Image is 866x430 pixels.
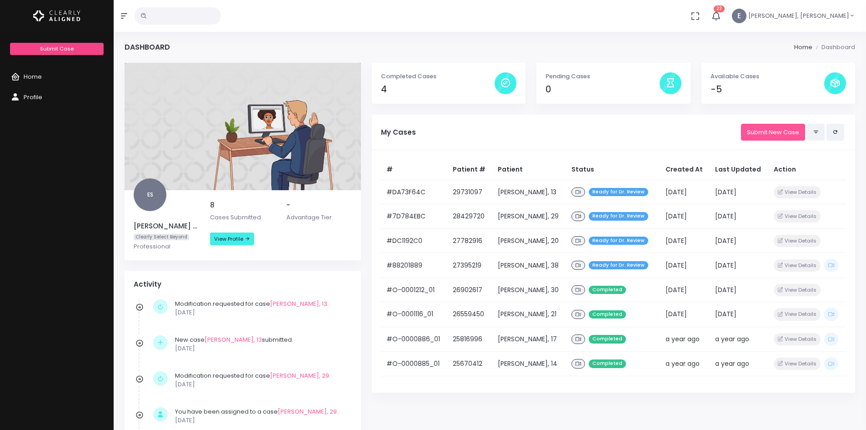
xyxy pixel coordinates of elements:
button: View Details [774,259,821,272]
td: #O-0001212_01 [381,278,447,302]
span: ES [134,178,166,211]
p: Professional [134,242,199,251]
td: [DATE] [660,278,710,302]
p: [DATE] [175,380,347,389]
td: #88201889 [381,253,447,278]
td: a year ago [660,327,710,351]
a: Submit New Case [741,124,805,141]
span: Ready for Dr. Review [589,212,648,221]
a: [PERSON_NAME], 13 [205,335,262,344]
a: [PERSON_NAME], 13 [270,299,327,308]
th: Last Updated [710,159,768,180]
a: View Profile [210,233,254,245]
h4: 4 [381,84,495,95]
h4: Dashboard [125,43,170,51]
span: Ready for Dr. Review [589,237,648,245]
p: [DATE] [175,344,347,353]
td: [DATE] [710,228,768,253]
td: [PERSON_NAME], 38 [492,253,566,278]
a: Submit Case [10,43,103,55]
th: # [381,159,447,180]
span: E [732,9,746,23]
td: [PERSON_NAME], 29 [492,204,566,229]
li: Home [794,43,812,52]
span: Clearly Select Beyond [134,234,189,241]
td: [DATE] [660,302,710,327]
td: 25670412 [447,352,492,376]
a: Logo Horizontal [33,6,80,25]
span: Completed [589,310,626,319]
td: [PERSON_NAME], 20 [492,228,566,253]
td: [PERSON_NAME], 14 [492,352,566,376]
span: 22 [714,5,725,12]
td: a year ago [710,352,768,376]
div: Modification requested for case . [175,299,347,317]
td: [DATE] [710,278,768,302]
td: #7D784EBC [381,204,447,229]
td: [DATE] [660,253,710,278]
span: Completed [589,335,626,344]
p: Completed Cases [381,72,495,81]
h5: [PERSON_NAME] [PERSON_NAME] [134,222,199,230]
p: [DATE] [175,308,347,317]
span: Home [24,72,42,81]
td: a year ago [710,327,768,351]
h4: -5 [711,84,824,95]
button: View Details [774,186,821,198]
button: View Details [774,210,821,223]
span: [PERSON_NAME], [PERSON_NAME] [748,11,849,20]
td: [PERSON_NAME], 30 [492,278,566,302]
td: 25816996 [447,327,492,351]
span: Submit Case [40,45,74,52]
div: New case submitted. [175,335,347,353]
th: Patient [492,159,566,180]
td: #O-0000885_01 [381,352,447,376]
span: Ready for Dr. Review [589,188,648,197]
span: Completed [589,286,626,294]
button: View Details [774,333,821,345]
span: Ready for Dr. Review [589,261,648,270]
td: [PERSON_NAME], 21 [492,302,566,327]
th: Status [566,159,660,180]
h4: Activity [134,280,352,288]
h5: - [286,201,352,209]
button: View Details [774,235,821,247]
div: Modification requested for case . [175,371,347,389]
p: Pending Cases [546,72,659,81]
td: a year ago [660,352,710,376]
td: 26902617 [447,278,492,302]
button: View Details [774,284,821,296]
td: 27395219 [447,253,492,278]
td: [PERSON_NAME], 17 [492,327,566,351]
h4: 0 [546,84,659,95]
th: Patient # [447,159,492,180]
span: Profile [24,93,42,101]
td: 27782916 [447,228,492,253]
td: [DATE] [660,204,710,229]
a: [PERSON_NAME], 29 [278,407,337,416]
td: #O-0001116_01 [381,302,447,327]
td: [DATE] [710,253,768,278]
p: Cases Submitted [210,213,275,222]
td: 26559450 [447,302,492,327]
th: Action [768,159,846,180]
td: [DATE] [660,180,710,204]
p: Advantage Tier [286,213,352,222]
h5: 8 [210,201,275,209]
td: #DC1192C0 [381,228,447,253]
th: Created At [660,159,710,180]
td: #O-0000886_01 [381,327,447,351]
p: [DATE] [175,416,347,425]
a: [PERSON_NAME], 29 [270,371,329,380]
h5: My Cases [381,128,741,137]
button: View Details [774,358,821,370]
td: [DATE] [710,180,768,204]
td: [DATE] [710,302,768,327]
td: 28429720 [447,204,492,229]
td: #DA73F64C [381,180,447,204]
div: You have been assigned to a case . [175,407,347,425]
li: Dashboard [812,43,855,52]
td: [DATE] [660,228,710,253]
td: [DATE] [710,204,768,229]
td: 29731097 [447,180,492,204]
